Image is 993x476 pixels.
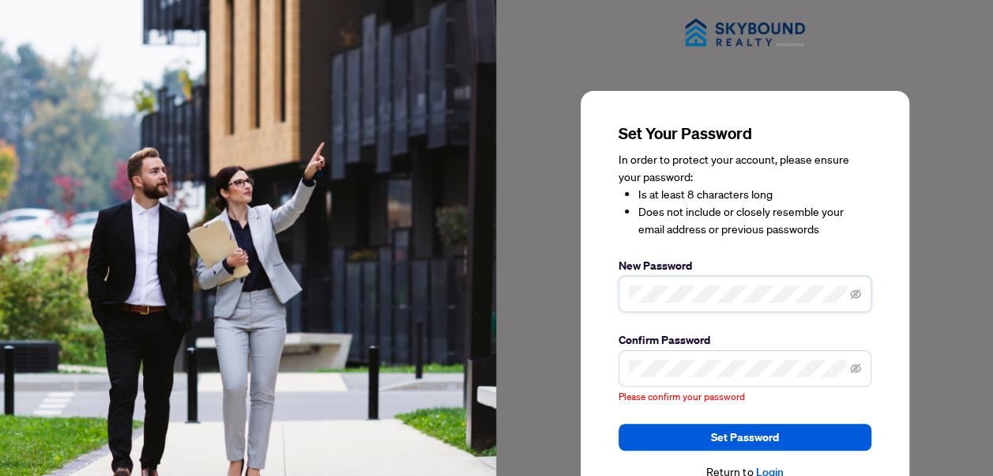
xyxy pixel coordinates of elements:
[638,186,871,203] li: Is at least 8 characters long
[850,363,861,374] span: eye-invisible
[638,203,871,238] li: Does not include or closely resemble your email address or previous passwords
[850,289,861,300] span: eye-invisible
[619,331,871,349] label: Confirm Password
[619,424,871,451] button: Set Password
[619,257,871,274] label: New Password
[619,123,871,145] h3: Set Your Password
[711,425,779,450] span: Set Password
[619,151,871,238] div: In order to protect your account, please ensure your password:
[619,391,745,402] span: Please confirm your password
